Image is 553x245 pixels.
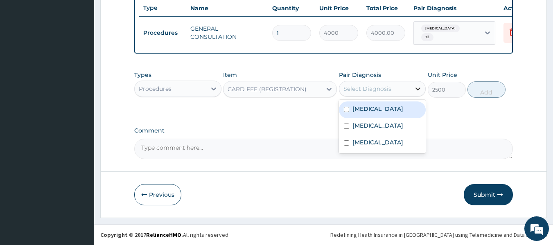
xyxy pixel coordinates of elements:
img: d_794563401_company_1708531726252_794563401 [15,41,33,61]
label: [MEDICAL_DATA] [352,138,403,146]
label: Types [134,72,151,79]
label: Pair Diagnosis [339,71,381,79]
button: Submit [464,184,513,205]
div: Procedures [139,85,172,93]
label: [MEDICAL_DATA] [352,121,403,130]
span: + 2 [421,33,433,41]
div: Minimize live chat window [134,4,154,24]
div: Chat with us now [43,46,138,56]
button: Add [467,81,506,98]
label: Item [223,71,237,79]
div: Select Diagnosis [343,85,391,93]
button: Previous [134,184,181,205]
td: GENERAL CONSULTATION [186,20,268,45]
td: Procedures [139,25,186,40]
label: Unit Price [428,71,457,79]
label: [MEDICAL_DATA] [352,105,403,113]
a: RelianceHMO [146,231,181,238]
label: Comment [134,127,513,134]
div: Redefining Heath Insurance in [GEOGRAPHIC_DATA] using Telemedicine and Data Science! [330,231,547,239]
th: Type [139,0,186,16]
strong: Copyright © 2017 . [100,231,183,238]
span: [MEDICAL_DATA] [421,25,460,33]
div: CARD FEE (REGISTRATION) [228,85,307,93]
span: We're online! [47,72,113,154]
footer: All rights reserved. [94,224,553,245]
textarea: Type your message and hit 'Enter' [4,160,156,189]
